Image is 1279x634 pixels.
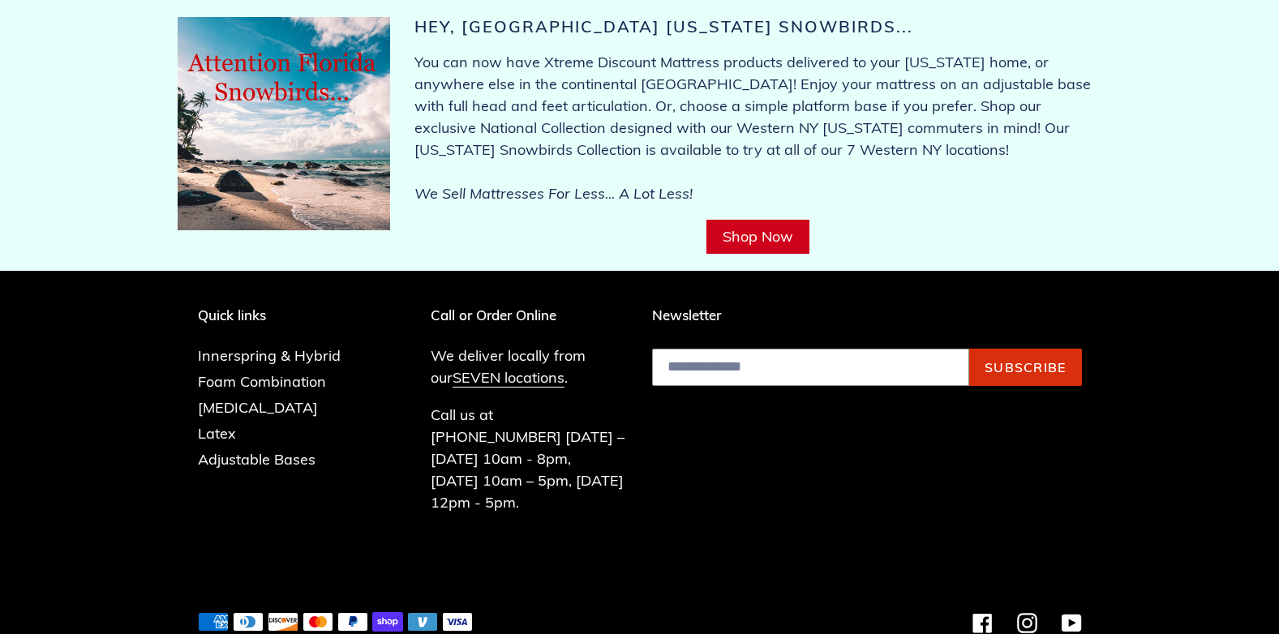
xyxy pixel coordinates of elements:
p: You can now have Xtreme Discount Mattress products delivered to your [US_STATE] home, or anywhere... [414,51,1102,204]
button: Subscribe [969,349,1082,386]
p: Newsletter [652,307,1082,323]
p: Quick links [198,307,365,323]
a: Shop Now [706,220,809,254]
h2: Hey, [GEOGRAPHIC_DATA] [US_STATE] Snowbirds... [414,17,1102,36]
i: We Sell Mattresses For Less... A Lot Less! [414,184,693,203]
a: Adjustable Bases [198,450,315,469]
p: We deliver locally from our . [431,345,628,388]
p: Call or Order Online [431,307,628,323]
input: Email address [652,349,969,386]
span: Subscribe [985,359,1067,375]
a: SEVEN locations [453,368,564,388]
a: Innerspring & Hybrid [198,346,341,365]
a: [MEDICAL_DATA] [198,398,318,417]
a: Foam Combination [198,372,326,391]
p: Call us at [PHONE_NUMBER] [DATE] – [DATE] 10am - 8pm, [DATE] 10am – 5pm, [DATE] 12pm - 5pm. [431,404,628,513]
img: floridasnowbirdsfinal-1684765907267_263x.jpg [178,17,391,230]
a: Latex [198,424,236,443]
